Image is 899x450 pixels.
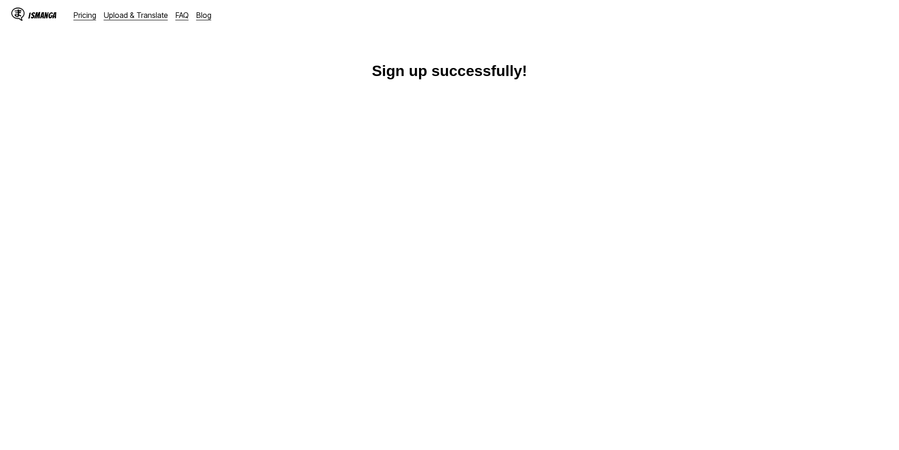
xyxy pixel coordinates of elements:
[372,62,527,80] h1: Sign up successfully!
[11,8,74,23] a: IsManga LogoIsManga
[11,8,25,21] img: IsManga Logo
[74,10,96,20] a: Pricing
[176,10,189,20] a: FAQ
[196,10,211,20] a: Blog
[104,10,168,20] a: Upload & Translate
[28,11,57,20] div: IsManga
